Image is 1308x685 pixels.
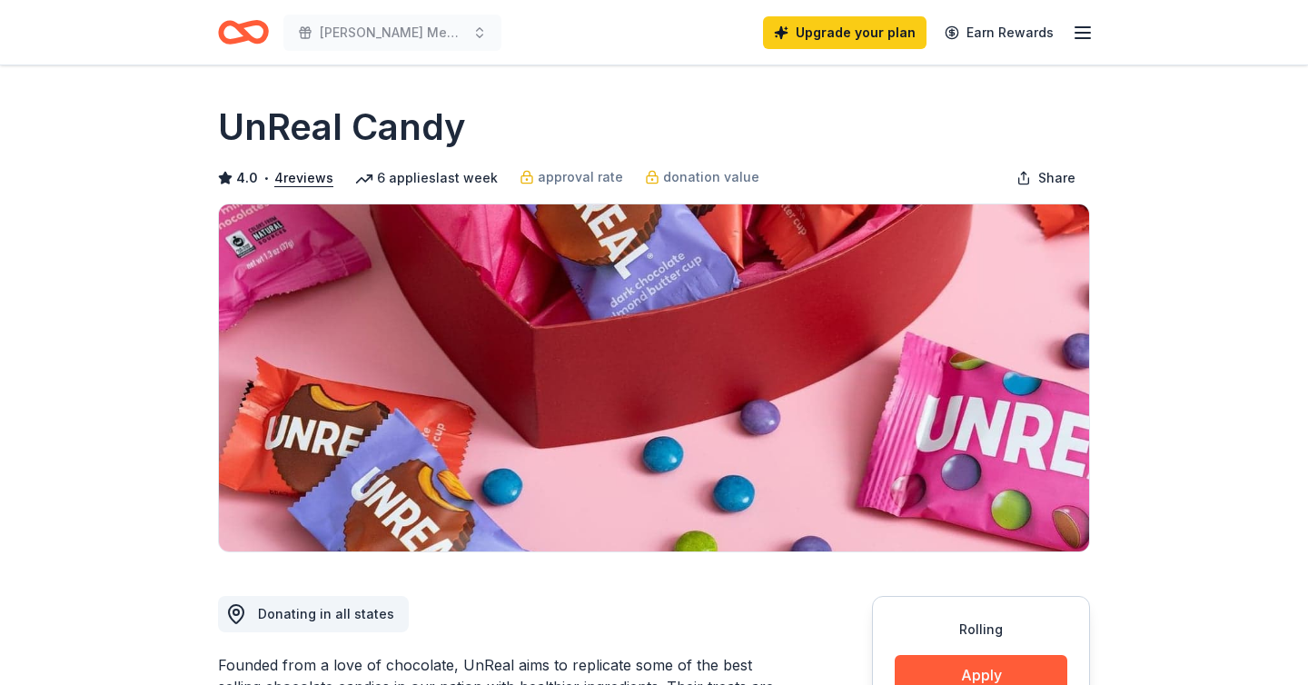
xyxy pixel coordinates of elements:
[320,22,465,44] span: [PERSON_NAME] Memorial Foundation Fundraising Event 2025
[763,16,926,49] a: Upgrade your plan
[1038,167,1075,189] span: Share
[895,619,1067,640] div: Rolling
[538,166,623,188] span: approval rate
[218,11,269,54] a: Home
[645,166,759,188] a: donation value
[520,166,623,188] a: approval rate
[263,171,270,185] span: •
[258,606,394,621] span: Donating in all states
[663,166,759,188] span: donation value
[236,167,258,189] span: 4.0
[283,15,501,51] button: [PERSON_NAME] Memorial Foundation Fundraising Event 2025
[355,167,498,189] div: 6 applies last week
[219,204,1089,551] img: Image for UnReal Candy
[274,167,333,189] button: 4reviews
[218,102,466,153] h1: UnReal Candy
[934,16,1065,49] a: Earn Rewards
[1002,160,1090,196] button: Share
